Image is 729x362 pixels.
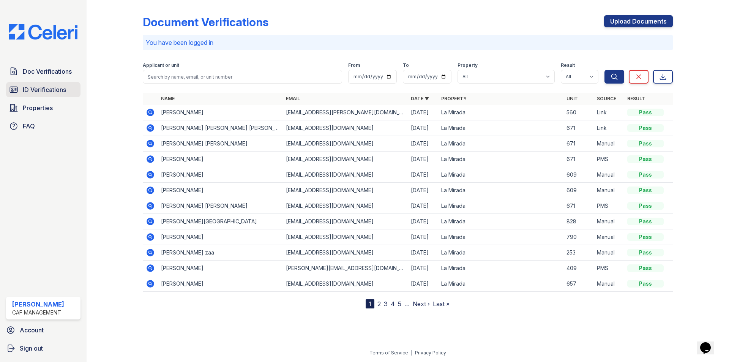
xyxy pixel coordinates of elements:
[3,24,84,40] img: CE_Logo_Blue-a8612792a0a2168367f1c8372b55b34899dd931a85d93a1a3d3e32e68fde9ad4.png
[408,167,438,183] td: [DATE]
[283,198,408,214] td: [EMAIL_ADDRESS][DOMAIN_NAME]
[348,62,360,68] label: From
[563,214,594,229] td: 828
[563,198,594,214] td: 671
[627,280,664,288] div: Pass
[594,136,624,152] td: Manual
[12,309,64,316] div: CAF Management
[23,122,35,131] span: FAQ
[438,276,563,292] td: La Mirada
[398,300,401,308] a: 5
[158,276,283,292] td: [PERSON_NAME]
[408,198,438,214] td: [DATE]
[158,229,283,245] td: [PERSON_NAME]
[627,155,664,163] div: Pass
[146,38,670,47] p: You have been logged in
[597,96,616,101] a: Source
[12,300,64,309] div: [PERSON_NAME]
[23,103,53,112] span: Properties
[563,276,594,292] td: 657
[438,229,563,245] td: La Mirada
[627,202,664,210] div: Pass
[594,245,624,261] td: Manual
[3,341,84,356] a: Sign out
[561,62,575,68] label: Result
[594,183,624,198] td: Manual
[283,276,408,292] td: [EMAIL_ADDRESS][DOMAIN_NAME]
[697,332,721,354] iframe: chat widget
[158,136,283,152] td: [PERSON_NAME] [PERSON_NAME]
[403,62,409,68] label: To
[283,120,408,136] td: [EMAIL_ADDRESS][DOMAIN_NAME]
[438,120,563,136] td: La Mirada
[408,261,438,276] td: [DATE]
[415,350,446,356] a: Privacy Policy
[391,300,395,308] a: 4
[438,152,563,167] td: La Mirada
[627,249,664,256] div: Pass
[413,300,430,308] a: Next ›
[627,218,664,225] div: Pass
[411,96,429,101] a: Date ▼
[594,120,624,136] td: Link
[6,119,80,134] a: FAQ
[408,120,438,136] td: [DATE]
[158,261,283,276] td: [PERSON_NAME]
[283,261,408,276] td: [PERSON_NAME][EMAIL_ADDRESS][DOMAIN_NAME]
[143,62,179,68] label: Applicant or unit
[594,198,624,214] td: PMS
[438,198,563,214] td: La Mirada
[594,105,624,120] td: Link
[6,64,80,79] a: Doc Verifications
[366,299,374,308] div: 1
[627,233,664,241] div: Pass
[20,326,44,335] span: Account
[627,140,664,147] div: Pass
[604,15,673,27] a: Upload Documents
[408,276,438,292] td: [DATE]
[158,214,283,229] td: [PERSON_NAME][GEOGRAPHIC_DATA]
[384,300,388,308] a: 3
[438,245,563,261] td: La Mirada
[404,299,410,308] span: …
[408,183,438,198] td: [DATE]
[283,245,408,261] td: [EMAIL_ADDRESS][DOMAIN_NAME]
[438,105,563,120] td: La Mirada
[438,136,563,152] td: La Mirada
[627,124,664,132] div: Pass
[627,171,664,179] div: Pass
[563,245,594,261] td: 253
[627,187,664,194] div: Pass
[369,350,408,356] a: Terms of Service
[3,322,84,338] a: Account
[438,214,563,229] td: La Mirada
[594,261,624,276] td: PMS
[377,300,381,308] a: 2
[23,67,72,76] span: Doc Verifications
[438,183,563,198] td: La Mirada
[411,350,412,356] div: |
[594,229,624,245] td: Manual
[408,152,438,167] td: [DATE]
[6,100,80,115] a: Properties
[158,167,283,183] td: [PERSON_NAME]
[563,183,594,198] td: 609
[408,229,438,245] td: [DATE]
[563,167,594,183] td: 609
[438,167,563,183] td: La Mirada
[438,261,563,276] td: La Mirada
[158,120,283,136] td: [PERSON_NAME] [PERSON_NAME] [PERSON_NAME]
[594,152,624,167] td: PMS
[6,82,80,97] a: ID Verifications
[458,62,478,68] label: Property
[158,245,283,261] td: [PERSON_NAME] zaa
[563,229,594,245] td: 790
[594,167,624,183] td: Manual
[594,214,624,229] td: Manual
[23,85,66,94] span: ID Verifications
[627,109,664,116] div: Pass
[283,152,408,167] td: [EMAIL_ADDRESS][DOMAIN_NAME]
[283,183,408,198] td: [EMAIL_ADDRESS][DOMAIN_NAME]
[563,261,594,276] td: 409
